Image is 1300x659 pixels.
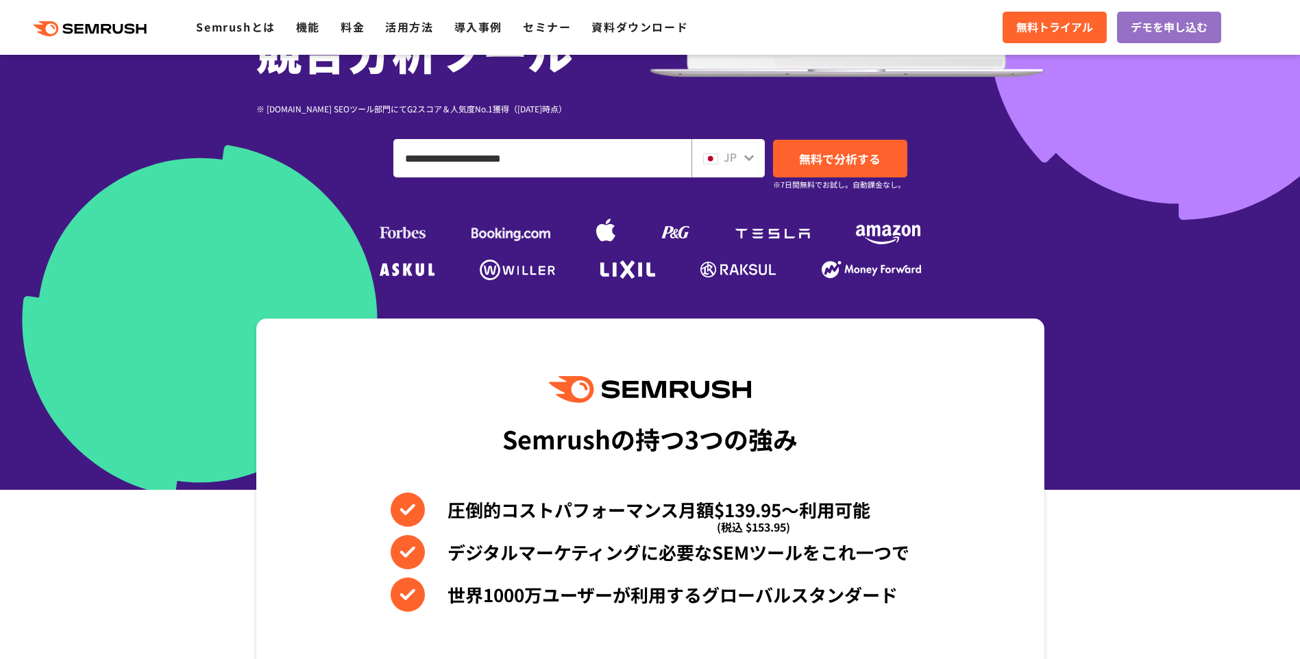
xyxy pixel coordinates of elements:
[391,493,909,527] li: 圧倒的コストパフォーマンス月額$139.95〜利用可能
[256,102,650,115] div: ※ [DOMAIN_NAME] SEOツール部門にてG2スコア＆人気度No.1獲得（[DATE]時点）
[549,376,750,403] img: Semrush
[717,510,790,544] span: (税込 $153.95)
[773,178,905,191] small: ※7日間無料でお試し。自動課金なし。
[296,18,320,35] a: 機能
[394,140,691,177] input: ドメイン、キーワードまたはURLを入力してください
[196,18,275,35] a: Semrushとは
[773,140,907,177] a: 無料で分析する
[341,18,365,35] a: 料金
[799,150,881,167] span: 無料で分析する
[391,577,909,612] li: 世界1000万ユーザーが利用するグローバルスタンダード
[385,18,433,35] a: 活用方法
[1016,18,1093,36] span: 無料トライアル
[1131,18,1207,36] span: デモを申し込む
[591,18,688,35] a: 資料ダウンロード
[523,18,571,35] a: セミナー
[502,413,798,464] div: Semrushの持つ3つの強み
[391,535,909,569] li: デジタルマーケティングに必要なSEMツールをこれ一つで
[1117,12,1221,43] a: デモを申し込む
[454,18,502,35] a: 導入事例
[1003,12,1107,43] a: 無料トライアル
[724,149,737,165] span: JP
